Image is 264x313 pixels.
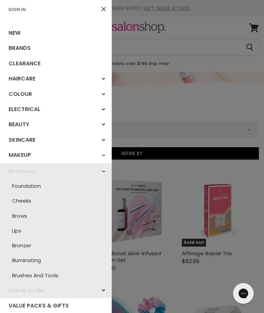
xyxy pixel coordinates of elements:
a: Sign In [5,6,29,13]
a: Foundation [3,179,108,193]
a: Cheeks [3,193,108,208]
a: Bronzer [3,238,108,253]
a: Brushes And Tools [3,268,108,283]
a: Illuminating [3,253,108,268]
a: Lips [3,223,108,238]
a: Brows [3,208,108,223]
iframe: Gorgias live chat messenger [230,281,257,306]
